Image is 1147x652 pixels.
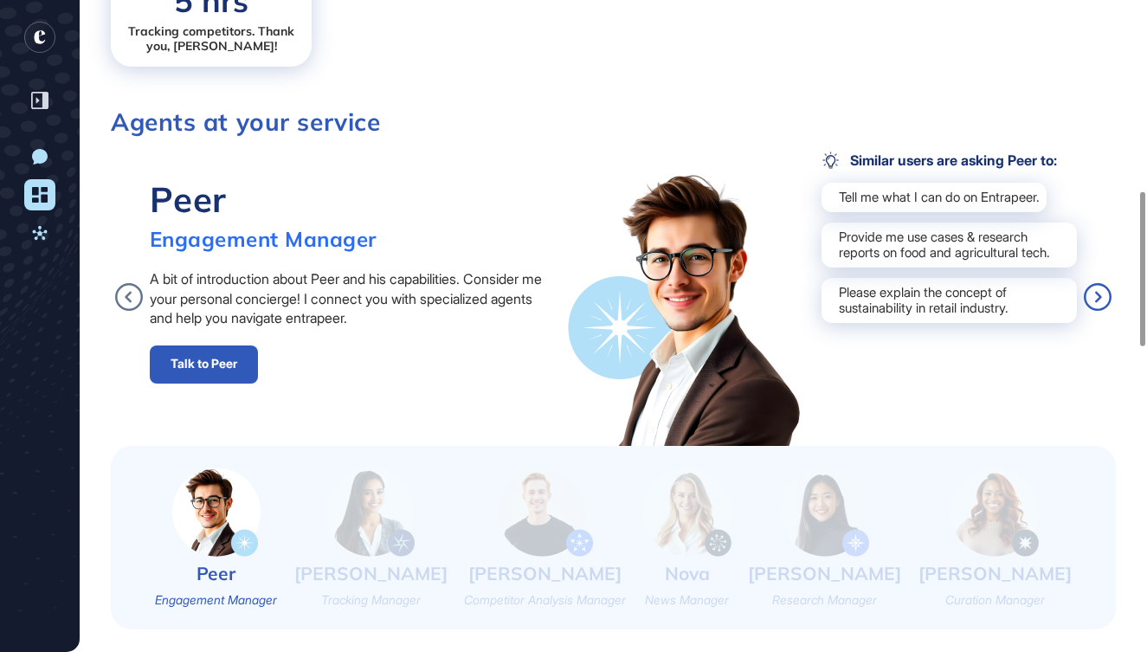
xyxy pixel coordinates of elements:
div: Nova [665,561,710,586]
div: Engagement Manager [155,591,277,609]
div: Research Manager [772,591,877,609]
img: nash-small.png [498,468,593,557]
a: Talk to Peer [150,345,258,384]
div: Engagement Manager [150,226,377,252]
div: [PERSON_NAME] [468,561,622,586]
div: entrapeer-logo [24,22,55,53]
img: peer-big.png [568,171,808,446]
img: nova-small.png [643,468,731,557]
div: [PERSON_NAME] [748,561,901,586]
div: Provide me use cases & research reports on food and agricultural tech. [822,223,1077,268]
div: Tracking Manager [321,591,421,609]
div: Peer [150,178,377,221]
img: curie-small.png [950,468,1039,557]
div: Tell me what I can do on Entrapeer. [822,183,1047,212]
div: Peer [197,561,235,586]
div: Similar users are asking Peer to: [822,152,1057,169]
h3: Agents at your service [111,110,1116,134]
div: Curation Manager [945,591,1045,609]
div: Please explain the concept of sustainability in retail industry. [822,278,1077,323]
div: [PERSON_NAME] [294,561,448,586]
img: peer-small.png [172,468,261,557]
div: Competitor Analysis Manager [464,591,626,609]
div: A bit of introduction about Peer and his capabilities. Consider me your personal concierge! I con... [150,269,554,327]
div: News Manager [645,591,729,609]
div: [PERSON_NAME] [918,561,1072,586]
div: Tracking competitors. Thank you, [PERSON_NAME]! [125,24,298,54]
img: reese-small.png [781,468,869,557]
img: tracy-small.png [326,468,415,557]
